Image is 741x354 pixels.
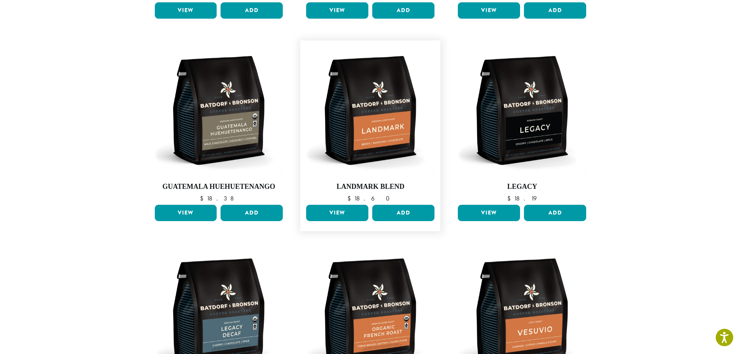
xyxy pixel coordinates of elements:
[200,194,207,202] span: $
[221,205,283,221] button: Add
[306,2,368,19] a: View
[458,2,520,19] a: View
[458,205,520,221] a: View
[347,194,393,202] bdi: 18.60
[152,44,285,176] img: BB-12oz-FTO-Guatemala-Huhutenango-Stock.webp
[304,44,436,176] img: BB-12oz-Landmark-Stock.webp
[153,183,285,191] h4: Guatemala Huehuetenango
[456,183,588,191] h4: Legacy
[304,44,436,202] a: Landmark Blend $18.60
[372,2,434,19] button: Add
[200,194,238,202] bdi: 18.38
[153,44,285,202] a: Guatemala Huehuetenango $18.38
[507,194,514,202] span: $
[155,205,217,221] a: View
[524,2,586,19] button: Add
[304,183,436,191] h4: Landmark Blend
[372,205,434,221] button: Add
[155,2,217,19] a: View
[221,2,283,19] button: Add
[456,44,588,202] a: Legacy $18.19
[507,194,537,202] bdi: 18.19
[306,205,368,221] a: View
[456,44,588,176] img: BB-12oz-Legacy-Stock.webp
[524,205,586,221] button: Add
[347,194,354,202] span: $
